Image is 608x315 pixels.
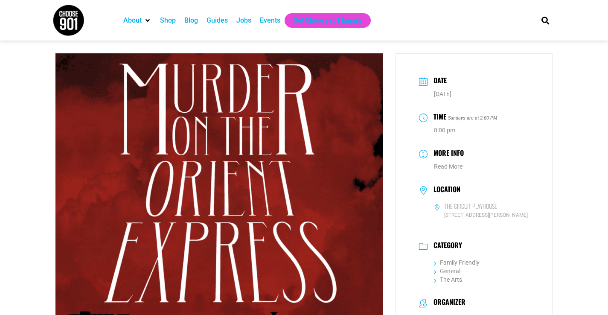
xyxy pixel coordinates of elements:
[236,15,251,26] a: Jobs
[429,241,462,251] h3: Category
[434,268,460,274] a: General
[160,15,176,26] a: Shop
[119,13,156,28] div: About
[429,185,460,195] h3: Location
[119,13,527,28] nav: Main nav
[429,298,465,308] h3: Organizer
[434,211,529,219] span: [STREET_ADDRESS][PERSON_NAME]
[434,276,462,283] a: The Arts
[444,202,497,210] h6: The Circuit Playhouse
[434,259,480,266] a: Family Friendly
[429,148,464,160] h3: More Info
[260,15,280,26] a: Events
[448,115,497,121] i: Sundays are at 2:00 PM
[207,15,228,26] a: Guides
[184,15,198,26] a: Blog
[434,127,455,134] abbr: 8:00 pm
[538,13,552,27] div: Search
[123,15,142,26] a: About
[429,75,447,87] h3: Date
[434,163,463,170] a: Read More
[293,15,362,26] a: Get Choose901 Emails
[429,111,446,124] h3: Time
[434,90,451,97] span: [DATE]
